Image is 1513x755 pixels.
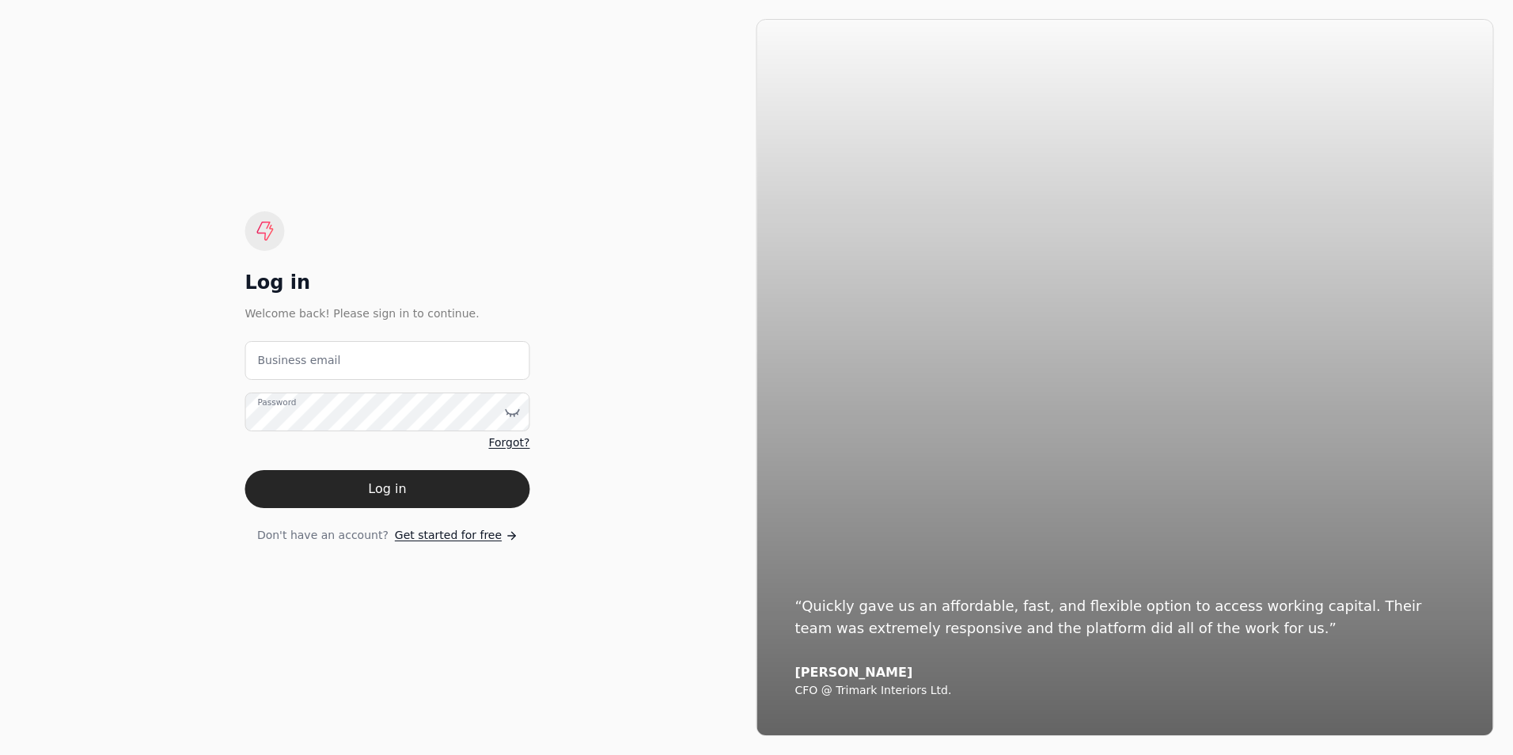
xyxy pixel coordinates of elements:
[257,396,296,409] label: Password
[794,665,1454,681] div: [PERSON_NAME]
[245,270,529,295] div: Log in
[245,305,529,322] div: Welcome back! Please sign in to continue.
[245,470,529,508] button: Log in
[794,595,1454,639] div: “Quickly gave us an affordable, fast, and flexible option to access working capital. Their team w...
[257,352,340,369] label: Business email
[257,527,389,544] span: Don't have an account?
[488,434,529,451] a: Forgot?
[395,527,518,544] a: Get started for free
[395,527,502,544] span: Get started for free
[794,684,1454,698] div: CFO @ Trimark Interiors Ltd.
